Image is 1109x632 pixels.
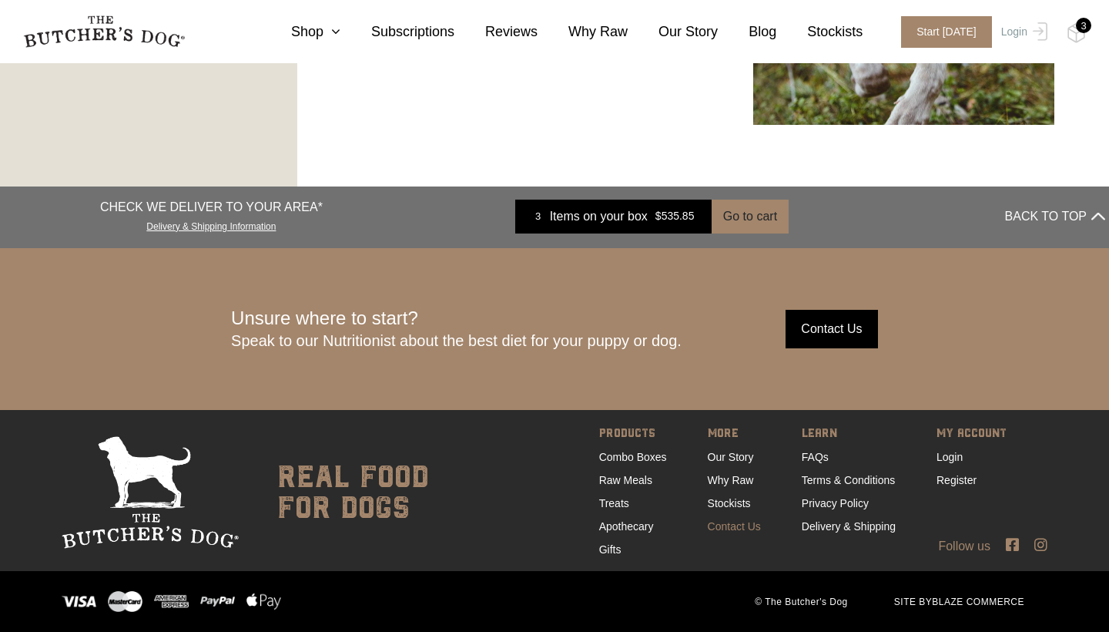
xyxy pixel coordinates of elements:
[802,424,896,445] span: LEARN
[997,16,1047,48] a: Login
[932,597,1024,607] a: BLAZE COMMERCE
[599,451,667,463] a: Combo Boxes
[146,217,276,232] a: Delivery & Shipping Information
[262,436,429,549] div: real food for dogs
[1076,18,1091,33] div: 3
[599,520,654,533] a: Apothecary
[100,198,323,217] p: CHECK WE DELIVER TO YOUR AREA*
[599,543,622,556] a: Gifts
[708,474,754,486] a: Why Raw
[776,22,863,42] a: Stockists
[1005,198,1105,235] button: BACK TO TOP
[732,595,870,609] span: © The Butcher's Dog
[786,310,878,348] input: Contact Us
[655,210,695,222] bdi: 535.85
[708,520,761,533] a: Contact Us
[708,451,754,463] a: Our Story
[599,474,652,486] a: Raw Meals
[708,424,761,445] span: MORE
[538,22,628,42] a: Why Raw
[231,332,682,349] span: Speak to our Nutritionist about the best diet for your puppy or dog.
[936,474,977,486] a: Register
[1067,23,1086,43] img: TBD_Cart-Full.png
[599,424,667,445] span: PRODUCTS
[712,200,789,234] button: Go to cart
[628,22,718,42] a: Our Story
[936,424,1007,445] span: MY ACCOUNT
[936,451,963,463] a: Login
[802,497,869,509] a: Privacy Policy
[655,210,662,222] span: $
[260,22,340,42] a: Shop
[340,22,454,42] a: Subscriptions
[802,451,829,463] a: FAQs
[718,22,776,42] a: Blog
[802,520,896,533] a: Delivery & Shipping
[527,209,550,224] div: 3
[886,16,997,48] a: Start [DATE]
[802,474,895,486] a: Terms & Conditions
[708,497,751,509] a: Stockists
[901,16,992,48] span: Start [DATE]
[599,497,629,509] a: Treats
[550,207,648,226] span: Items on your box
[871,595,1047,609] span: SITE BY
[454,22,538,42] a: Reviews
[231,308,682,351] div: Unsure where to start?
[515,200,712,234] a: 3 Items on your box $535.85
